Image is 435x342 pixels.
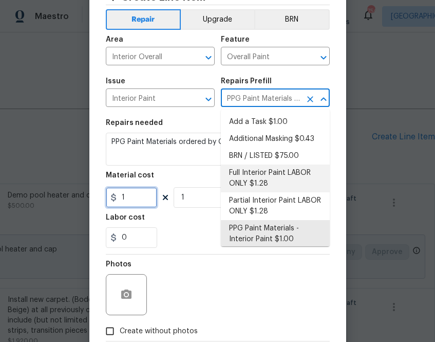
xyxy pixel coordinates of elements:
h5: Photos [106,261,131,268]
textarea: PPG Paint Materials ordered by Opendoor [106,133,330,166]
li: BRN / LISTED $75.00 [221,148,330,165]
li: Additional Masking $0.43 [221,131,330,148]
button: Repair [106,9,181,30]
h5: Issue [106,78,125,85]
button: Open [316,50,331,65]
h5: Repairs needed [106,119,163,127]
span: Create without photos [120,326,198,337]
button: Open [201,92,216,106]
h5: Feature [221,36,250,43]
button: Upgrade [181,9,254,30]
h5: Material cost [106,172,154,179]
li: PPG Paint Materials - Interior Paint $1.00 [221,220,330,248]
h5: Area [106,36,123,43]
button: BRN [254,9,330,30]
button: Open [201,50,216,65]
li: Add a Task $1.00 [221,114,330,131]
button: Close [316,92,331,106]
li: Partial Interior Paint LABOR ONLY $1.28 [221,192,330,220]
li: Full Interior Paint LABOR ONLY $1.28 [221,165,330,192]
h5: Repairs Prefill [221,78,272,85]
h5: Labor cost [106,214,145,221]
button: Clear [303,92,317,106]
